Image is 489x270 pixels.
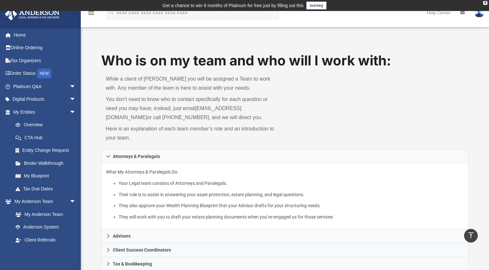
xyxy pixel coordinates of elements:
a: Order StatusNEW [5,67,86,80]
h1: Who is on my team and who will I work with: [101,51,469,70]
a: Client Success Coordinators [101,243,469,257]
a: Entity Change Request [9,144,86,157]
p: Here is an explanation of each team member’s role and an introduction to your team. [106,124,280,142]
a: Tax Due Dates [9,182,86,195]
img: Anderson Advisors Platinum Portal [3,8,61,20]
span: arrow_drop_down [69,93,82,106]
li: They will work with you to draft your estate planning documents when you’ve engaged us for those ... [119,213,464,221]
p: What My Attorneys & Paralegals Do: [106,168,464,221]
span: Attorneys & Paralegals [113,154,160,159]
a: My Documentsarrow_drop_down [5,246,82,259]
a: survey [306,2,326,9]
span: Client Success Coordinators [113,248,171,252]
a: Online Ordering [5,41,86,54]
a: [EMAIL_ADDRESS][DOMAIN_NAME] [106,106,241,120]
a: vertical_align_top [464,229,478,242]
a: My Anderson Team [9,208,79,221]
a: Advisors [101,229,469,243]
a: Anderson System [9,221,82,234]
a: menu [87,12,95,17]
a: Binder Walkthrough [9,157,86,170]
span: arrow_drop_down [69,106,82,119]
li: They also approve your Wealth Planning Blueprint that your Advisor drafts for your structuring ne... [119,202,464,210]
a: CTA Hub [9,131,86,144]
a: My Anderson Teamarrow_drop_down [5,195,82,208]
span: arrow_drop_down [69,80,82,93]
a: Home [5,28,86,41]
div: Get a chance to win 6 months of Platinum for free just by filling out this [163,2,304,9]
a: Platinum Q&Aarrow_drop_down [5,80,86,93]
a: Client Referrals [9,233,82,246]
li: Your Legal team consists of Attorneys and Paralegals. [119,179,464,187]
li: Their role is to assist in answering your asset protection, estate planning, and legal questions. [119,191,464,199]
a: Overview [9,118,86,131]
i: search [108,9,115,16]
a: Digital Productsarrow_drop_down [5,93,86,106]
i: menu [87,9,95,17]
a: My Entitiesarrow_drop_down [5,106,86,118]
a: Attorneys & Paralegals [101,149,469,163]
div: close [483,1,487,5]
i: vertical_align_top [467,231,475,239]
a: Tax Organizers [5,54,86,67]
span: arrow_drop_down [69,195,82,208]
a: My Blueprint [9,170,82,183]
div: Attorneys & Paralegals [101,163,469,229]
img: User Pic [474,8,484,17]
span: arrow_drop_down [69,246,82,260]
span: Tax & Bookkeeping [113,262,152,266]
span: Advisors [113,234,131,238]
p: You don’t need to know who to contact specifically for each question or need you may have; instea... [106,95,280,122]
p: While a client of [PERSON_NAME] you will be assigned a Team to work with. Any member of the team ... [106,74,280,93]
div: NEW [37,69,51,78]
